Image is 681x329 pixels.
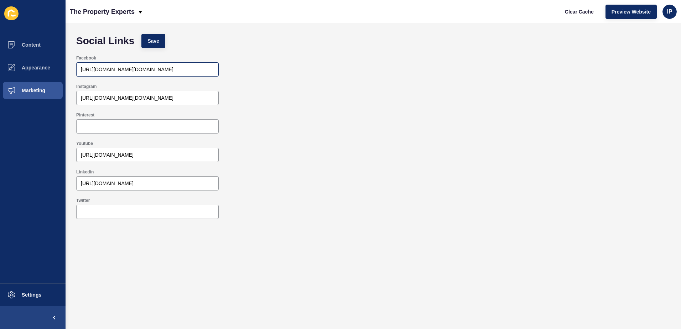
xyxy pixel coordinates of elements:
[76,198,90,203] label: Twitter
[667,8,672,15] span: IP
[612,8,651,15] span: Preview Website
[141,34,165,48] button: Save
[76,55,96,61] label: Facebook
[76,37,134,45] h1: Social Links
[70,3,135,21] p: The Property Experts
[76,169,94,175] label: Linkedin
[76,112,94,118] label: Pinterest
[147,37,159,45] span: Save
[559,5,600,19] button: Clear Cache
[605,5,657,19] button: Preview Website
[565,8,594,15] span: Clear Cache
[76,84,97,89] label: Instagram
[76,141,93,146] label: Youtube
